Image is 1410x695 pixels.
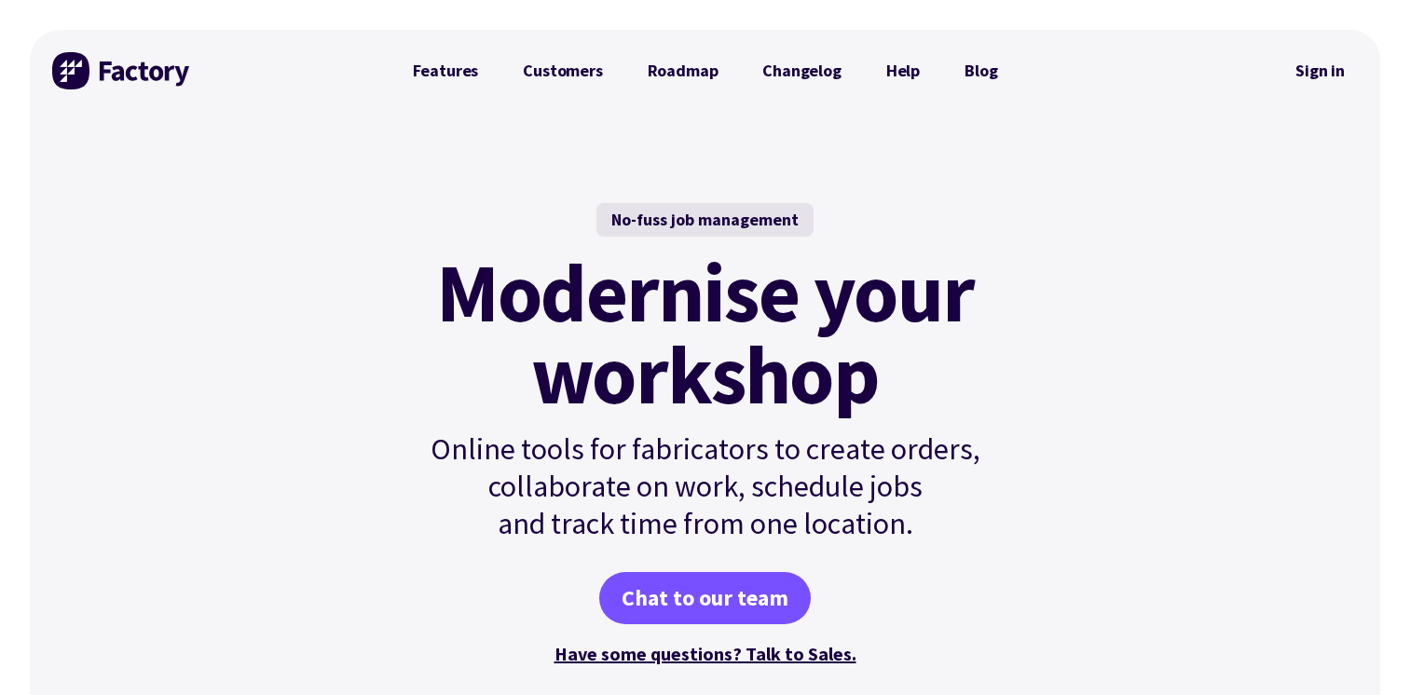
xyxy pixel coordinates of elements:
a: Changelog [740,52,863,89]
a: Sign in [1282,49,1358,92]
a: Help [864,52,942,89]
a: Blog [942,52,1020,89]
a: Customers [500,52,624,89]
iframe: Chat Widget [1092,494,1410,695]
mark: Modernise your workshop [436,252,974,416]
nav: Primary Navigation [390,52,1020,89]
a: Chat to our team [599,572,811,624]
div: No-fuss job management [596,203,814,237]
p: Online tools for fabricators to create orders, collaborate on work, schedule jobs and track time ... [390,430,1020,542]
a: Features [390,52,501,89]
nav: Secondary Navigation [1282,49,1358,92]
a: Roadmap [625,52,741,89]
a: Have some questions? Talk to Sales. [554,642,856,665]
img: Factory [52,52,192,89]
